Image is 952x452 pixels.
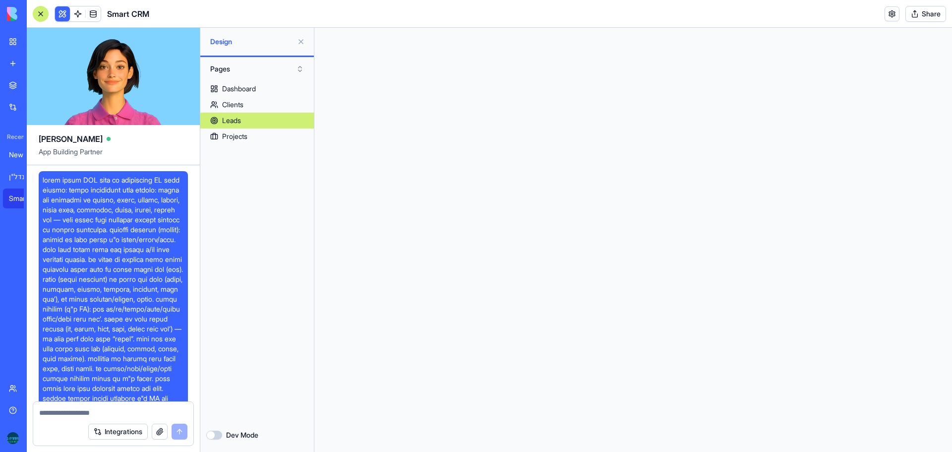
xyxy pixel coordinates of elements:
div: Smart CRM [9,194,37,203]
img: logo [7,7,68,21]
a: Smart CRM [3,189,43,208]
div: Leads [222,116,241,126]
a: Clients [200,97,314,113]
button: Integrations [88,424,148,440]
div: Projects [222,131,247,141]
div: New App [9,150,37,160]
div: Dashboard [222,84,256,94]
span: Design [210,37,293,47]
div: מערכת ניהול נדל"ן [9,172,37,182]
span: App Building Partner [39,147,188,165]
button: Share [905,6,946,22]
a: New App [3,145,43,165]
a: Projects [200,129,314,144]
span: [PERSON_NAME] [39,133,103,145]
span: Recent [3,133,24,141]
a: Leads [200,113,314,129]
label: Dev Mode [226,430,258,440]
button: Pages [205,61,309,77]
img: %D7%90%D7%95%D7%98%D7%95%D7%9E%D7%A6%D7%99%D7%94_%D7%91%D7%99%D7%93_%D7%90%D7%97%D7%AA_-_%D7%9C%D... [7,432,19,444]
div: Clients [222,100,243,110]
a: Dashboard [200,81,314,97]
h1: Smart CRM [107,8,149,20]
a: מערכת ניהול נדל"ן [3,167,43,187]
